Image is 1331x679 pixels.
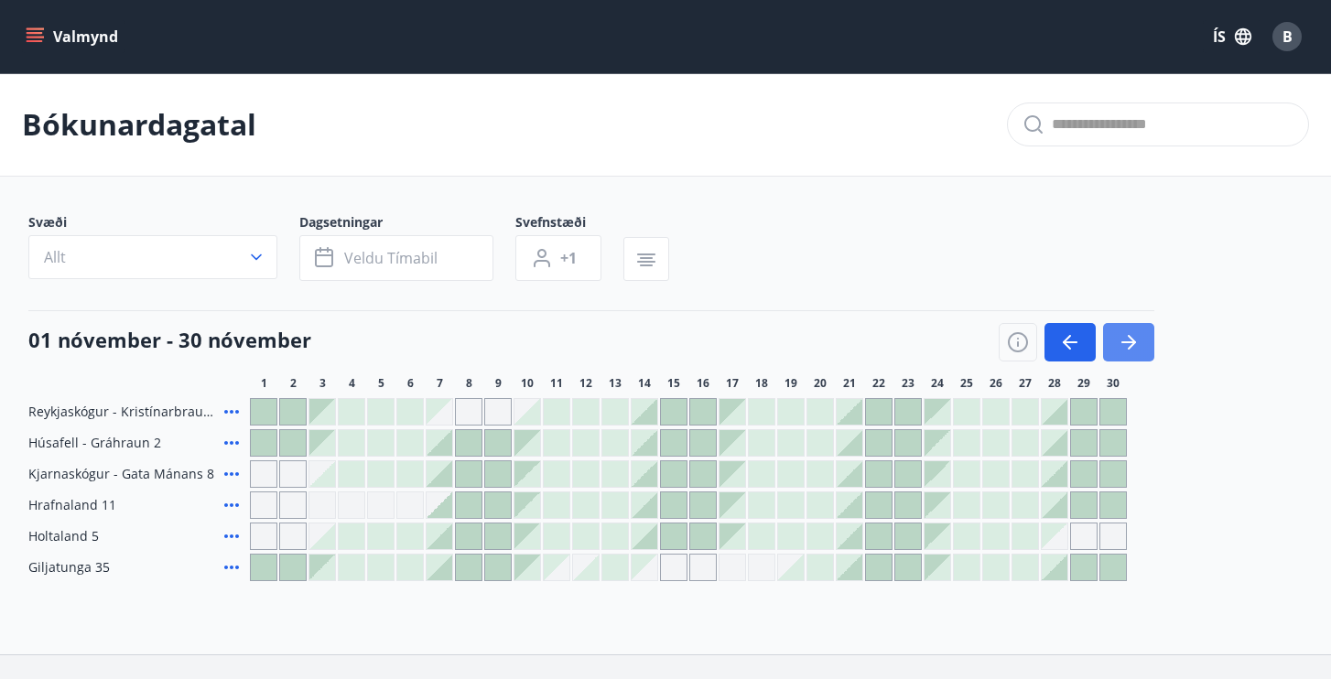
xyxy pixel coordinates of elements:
span: 26 [990,376,1002,391]
span: 30 [1107,376,1120,391]
button: menu [22,20,125,53]
span: 14 [638,376,651,391]
span: Húsafell - Gráhraun 2 [28,434,161,452]
div: Gráir dagar eru ekki bókanlegir [484,398,512,426]
div: Gráir dagar eru ekki bókanlegir [631,554,658,581]
span: 1 [261,376,267,391]
span: 4 [349,376,355,391]
button: B [1265,15,1309,59]
span: 13 [609,376,622,391]
span: 6 [407,376,414,391]
span: Holtaland 5 [28,527,99,545]
span: 17 [726,376,739,391]
button: ÍS [1203,20,1261,53]
span: 10 [521,376,534,391]
div: Gráir dagar eru ekki bókanlegir [396,491,424,519]
div: Gráir dagar eru ekki bókanlegir [426,398,453,426]
span: 8 [466,376,472,391]
span: 25 [960,376,973,391]
span: Kjarnaskógur - Gata Mánans 8 [28,465,214,483]
span: +1 [560,248,577,268]
div: Gráir dagar eru ekki bókanlegir [719,554,746,581]
h4: 01 nóvember - 30 nóvember [28,326,311,353]
span: Hrafnaland 11 [28,496,116,514]
div: Gráir dagar eru ekki bókanlegir [279,523,307,550]
span: 23 [902,376,914,391]
span: 3 [319,376,326,391]
div: Gráir dagar eru ekki bókanlegir [1041,523,1068,550]
div: Gráir dagar eru ekki bókanlegir [367,491,395,519]
div: Gráir dagar eru ekki bókanlegir [543,554,570,581]
div: Gráir dagar eru ekki bókanlegir [279,491,307,519]
span: 19 [785,376,797,391]
span: 2 [290,376,297,391]
span: 29 [1077,376,1090,391]
span: 24 [931,376,944,391]
span: Dagsetningar [299,213,515,235]
span: B [1282,27,1293,47]
span: 5 [378,376,384,391]
div: Gráir dagar eru ekki bókanlegir [660,554,687,581]
span: 21 [843,376,856,391]
span: 11 [550,376,563,391]
p: Bókunardagatal [22,104,256,145]
button: Veldu tímabil [299,235,493,281]
span: Svæði [28,213,299,235]
div: Gráir dagar eru ekki bókanlegir [1099,523,1127,550]
div: Gráir dagar eru ekki bókanlegir [250,523,277,550]
div: Gráir dagar eru ekki bókanlegir [338,491,365,519]
span: 16 [697,376,709,391]
div: Gráir dagar eru ekki bókanlegir [689,554,717,581]
span: Allt [44,247,66,267]
span: 9 [495,376,502,391]
span: Giljatunga 35 [28,558,110,577]
span: 15 [667,376,680,391]
span: Reykjaskógur - Kristínarbraut 6 [28,403,217,421]
span: 27 [1019,376,1032,391]
button: Allt [28,235,277,279]
span: 22 [872,376,885,391]
div: Gráir dagar eru ekki bókanlegir [308,491,336,519]
div: Gráir dagar eru ekki bókanlegir [250,460,277,488]
span: Svefnstæði [515,213,623,235]
span: 12 [579,376,592,391]
div: Gráir dagar eru ekki bókanlegir [748,554,775,581]
div: Gráir dagar eru ekki bókanlegir [455,398,482,426]
span: 20 [814,376,827,391]
span: Veldu tímabil [344,248,438,268]
div: Gráir dagar eru ekki bókanlegir [279,460,307,488]
div: Gráir dagar eru ekki bókanlegir [250,491,277,519]
span: 28 [1048,376,1061,391]
button: +1 [515,235,601,281]
span: 18 [755,376,768,391]
span: 7 [437,376,443,391]
div: Gráir dagar eru ekki bókanlegir [1070,523,1098,550]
